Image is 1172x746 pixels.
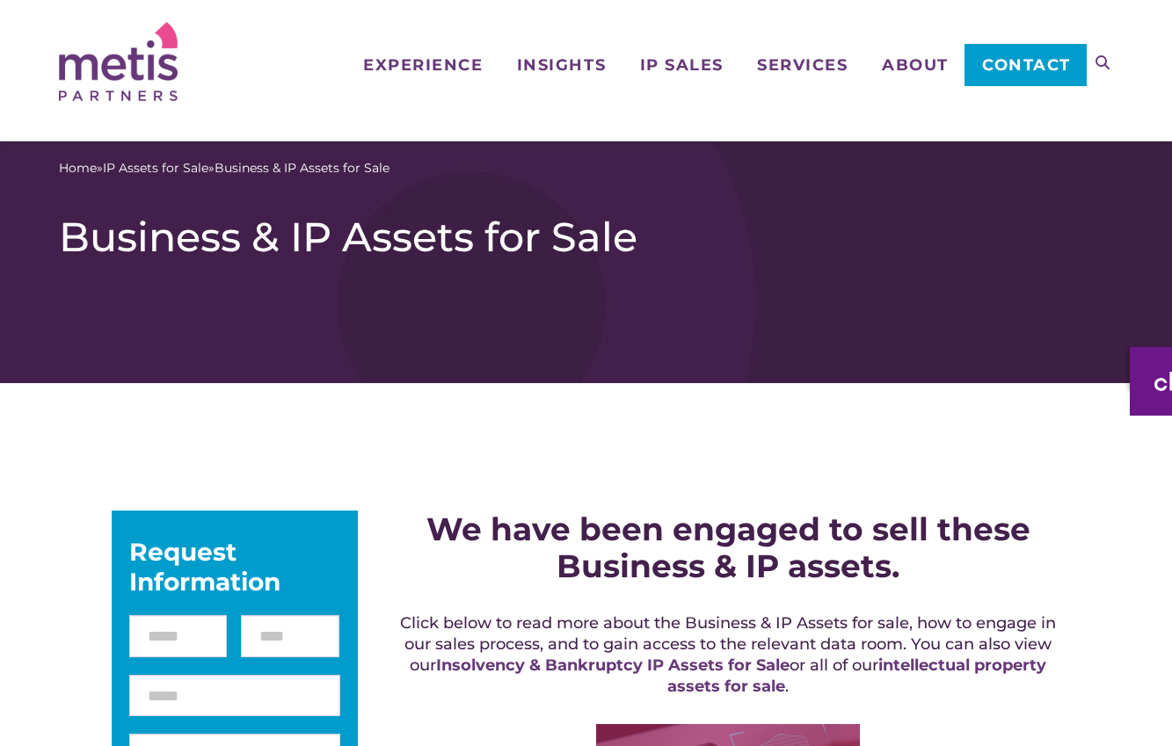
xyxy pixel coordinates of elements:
div: Request Information [129,537,340,597]
span: » » [59,159,389,177]
img: Metis Partners [59,22,178,101]
a: Home [59,159,97,177]
span: Contact [982,57,1071,73]
span: Services [757,57,848,73]
a: Contact [965,44,1087,86]
a: IP Assets for Sale [103,159,208,177]
span: Business & IP Assets for Sale [215,159,389,177]
span: Experience [363,57,483,73]
a: Insolvency & Bankruptcy IP Assets for Sale [436,655,790,675]
h5: Click below to read more about the Business & IP Assets for sale, how to engage in our sales proc... [397,612,1061,697]
span: About [882,57,949,73]
strong: We have been engaged to sell these Business & IP assets. [426,510,1030,585]
span: Insights [517,57,606,73]
span: IP Sales [640,57,724,73]
h1: Business & IP Assets for Sale [59,213,1114,262]
a: intellectual property assets for sale [667,655,1046,696]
